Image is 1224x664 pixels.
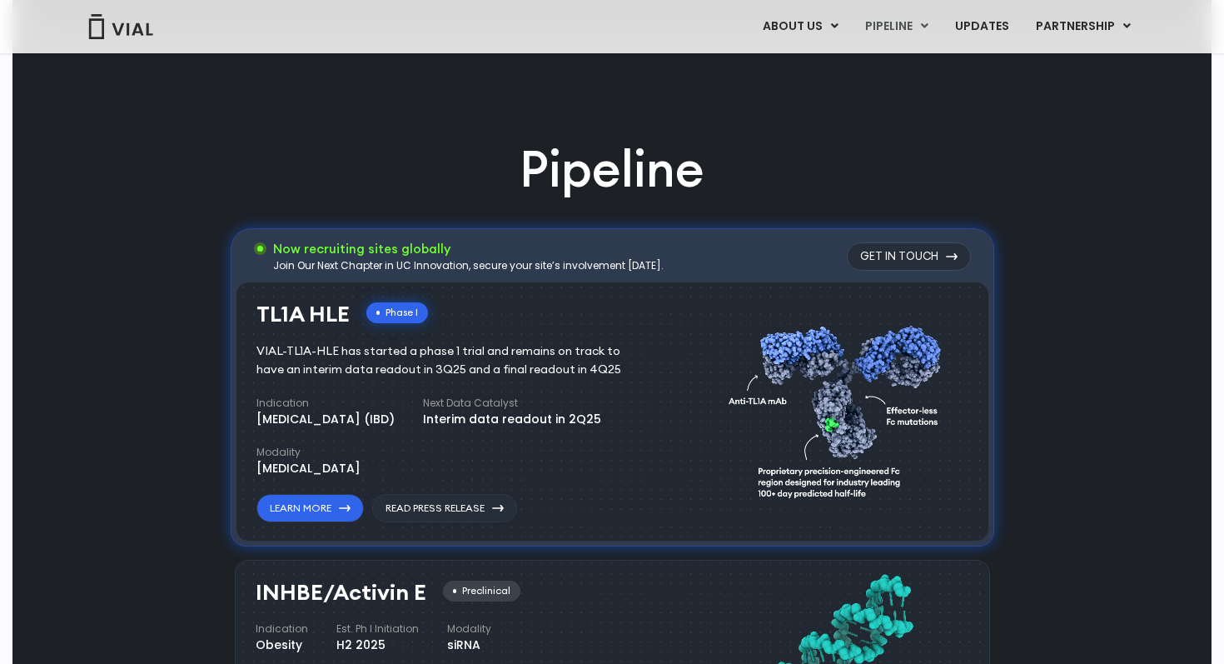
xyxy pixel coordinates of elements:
div: Interim data readout in 2Q25 [423,411,601,428]
div: VIAL-TL1A-HLE has started a phase 1 trial and remains on track to have an interim data readout in... [256,342,645,379]
h3: Now recruiting sites globally [273,240,664,258]
a: Get in touch [847,242,971,271]
h2: Pipeline [520,135,704,203]
a: PIPELINEMenu Toggle [852,12,941,41]
div: Phase I [366,302,428,323]
a: ABOUT USMenu Toggle [749,12,851,41]
div: Preclinical [443,581,520,602]
a: UPDATES [942,12,1022,41]
h3: INHBE/Activin E [256,581,426,605]
div: siRNA [447,637,491,654]
h4: Next Data Catalyst [423,396,601,411]
div: Obesity [256,637,308,654]
h4: Indication [256,622,308,637]
h4: Est. Ph I Initiation [336,622,419,637]
h4: Indication [256,396,395,411]
a: Read Press Release [372,494,517,522]
div: H2 2025 [336,637,419,654]
img: Vial Logo [87,14,154,39]
a: Learn More [256,494,364,522]
div: [MEDICAL_DATA] (IBD) [256,411,395,428]
img: TL1A antibody diagram. [729,294,952,523]
div: [MEDICAL_DATA] [256,460,361,477]
h4: Modality [447,622,491,637]
div: Join Our Next Chapter in UC Innovation, secure your site’s involvement [DATE]. [273,258,664,273]
h3: TL1A HLE [256,302,350,327]
a: PARTNERSHIPMenu Toggle [1022,12,1144,41]
h4: Modality [256,445,361,460]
